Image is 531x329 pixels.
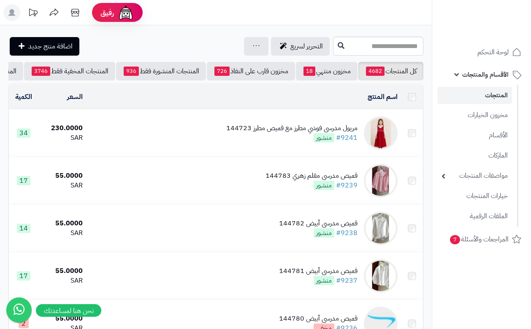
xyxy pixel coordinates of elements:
span: 17 [17,271,30,281]
span: 936 [124,67,139,76]
span: المراجعات والأسئلة [449,233,509,245]
a: الملفات الرقمية [437,207,512,225]
img: قميص مدرسي أبيض 144782 [364,211,398,245]
a: مخزون قارب على النفاذ726 [207,62,295,80]
a: التحرير لسريع [271,37,330,56]
span: اضافة منتج جديد [28,41,73,51]
a: السعر [67,92,83,102]
div: 55.0000 [42,314,83,324]
a: #9241 [336,133,358,143]
a: مخزون الخيارات [437,106,512,124]
a: لوحة التحكم [437,42,526,62]
img: قميص مدرسي مقلم زهري 144783 [364,164,398,198]
a: المراجعات والأسئلة7 [437,229,526,249]
a: خيارات المنتجات [437,187,512,205]
a: المنتجات [437,87,512,104]
span: منشور [314,133,334,142]
div: مريول مدرسي فوشي مطرز مع قميص مطرز 144723 [226,123,358,133]
span: 14 [17,224,30,233]
span: التحرير لسريع [290,41,323,51]
span: 34 [17,128,30,138]
a: اسم المنتج [368,92,398,102]
a: #9239 [336,180,358,190]
div: SAR [42,181,83,190]
span: 726 [214,67,230,76]
a: المنتجات المخفية فقط3746 [24,62,115,80]
div: 55.0000 [42,171,83,181]
a: مخزون منتهي18 [296,62,358,80]
span: 3746 [32,67,50,76]
span: رفيق [100,8,114,18]
a: كل المنتجات4682 [358,62,423,80]
span: الأقسام والمنتجات [462,69,509,80]
span: 7 [450,235,460,244]
span: منشور [314,276,334,285]
img: logo-2.png [474,6,523,24]
a: المنتجات المنشورة فقط936 [116,62,206,80]
img: ai-face.png [117,4,134,21]
div: SAR [42,276,83,286]
a: الكمية [15,92,32,102]
div: قميص مدرسي أبيض 144780 [279,314,358,324]
div: 55.0000 [42,219,83,228]
img: مريول مدرسي فوشي مطرز مع قميص مطرز 144723 [364,116,398,150]
div: SAR [42,228,83,238]
span: 17 [17,176,30,185]
a: الأقسام [437,126,512,144]
div: 230.0000 [42,123,83,133]
img: قميص مدرسي أبيض 144781 [364,259,398,293]
div: قميص مدرسي أبيض 144782 [279,219,358,228]
a: الماركات [437,147,512,165]
span: لوحة التحكم [477,46,509,58]
div: 55.0000 [42,266,83,276]
span: منشور [314,228,334,238]
a: #9237 [336,276,358,286]
div: قميص مدرسي مقلم زهري 144783 [265,171,358,181]
div: قميص مدرسي أبيض 144781 [279,266,358,276]
a: #9238 [336,228,358,238]
div: SAR [42,133,83,143]
span: منشور [314,181,334,190]
span: 4682 [366,67,385,76]
a: اضافة منتج جديد [10,37,79,56]
span: 18 [303,67,315,76]
a: مواصفات المنتجات [437,167,512,185]
a: تحديثات المنصة [22,4,43,23]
